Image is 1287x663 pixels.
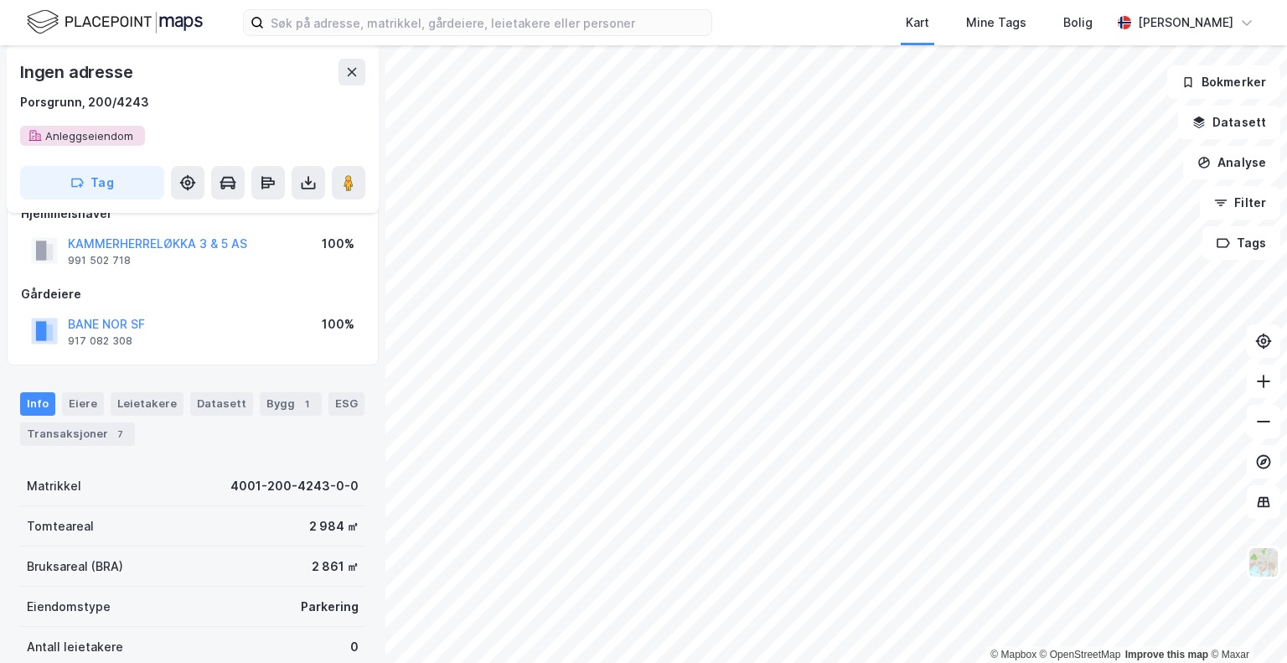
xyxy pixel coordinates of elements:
[62,392,104,416] div: Eiere
[1183,146,1280,179] button: Analyse
[301,597,359,617] div: Parkering
[27,476,81,496] div: Matrikkel
[312,557,359,577] div: 2 861 ㎡
[322,314,354,334] div: 100%
[27,8,203,37] img: logo.f888ab2527a4732fd821a326f86c7f29.svg
[350,637,359,657] div: 0
[27,557,123,577] div: Bruksareal (BRA)
[966,13,1026,33] div: Mine Tags
[21,284,364,304] div: Gårdeiere
[260,392,322,416] div: Bygg
[20,392,55,416] div: Info
[20,59,136,85] div: Ingen adresse
[111,426,128,443] div: 7
[20,422,135,446] div: Transaksjoner
[1200,186,1280,220] button: Filter
[264,10,711,35] input: Søk på adresse, matrikkel, gårdeiere, leietakere eller personer
[990,649,1036,660] a: Mapbox
[111,392,183,416] div: Leietakere
[20,92,149,112] div: Porsgrunn, 200/4243
[322,234,354,254] div: 100%
[906,13,929,33] div: Kart
[1178,106,1280,139] button: Datasett
[1040,649,1121,660] a: OpenStreetMap
[68,254,131,267] div: 991 502 718
[1167,65,1280,99] button: Bokmerker
[230,476,359,496] div: 4001-200-4243-0-0
[1203,583,1287,663] div: Kontrollprogram for chat
[309,516,359,536] div: 2 984 ㎡
[27,637,123,657] div: Antall leietakere
[1248,546,1279,578] img: Z
[1063,13,1093,33] div: Bolig
[20,166,164,199] button: Tag
[68,334,132,348] div: 917 082 308
[27,516,94,536] div: Tomteareal
[1202,226,1280,260] button: Tags
[1125,649,1208,660] a: Improve this map
[190,392,253,416] div: Datasett
[328,392,364,416] div: ESG
[27,597,111,617] div: Eiendomstype
[1203,583,1287,663] iframe: Chat Widget
[21,204,364,224] div: Hjemmelshaver
[1138,13,1233,33] div: [PERSON_NAME]
[298,396,315,412] div: 1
